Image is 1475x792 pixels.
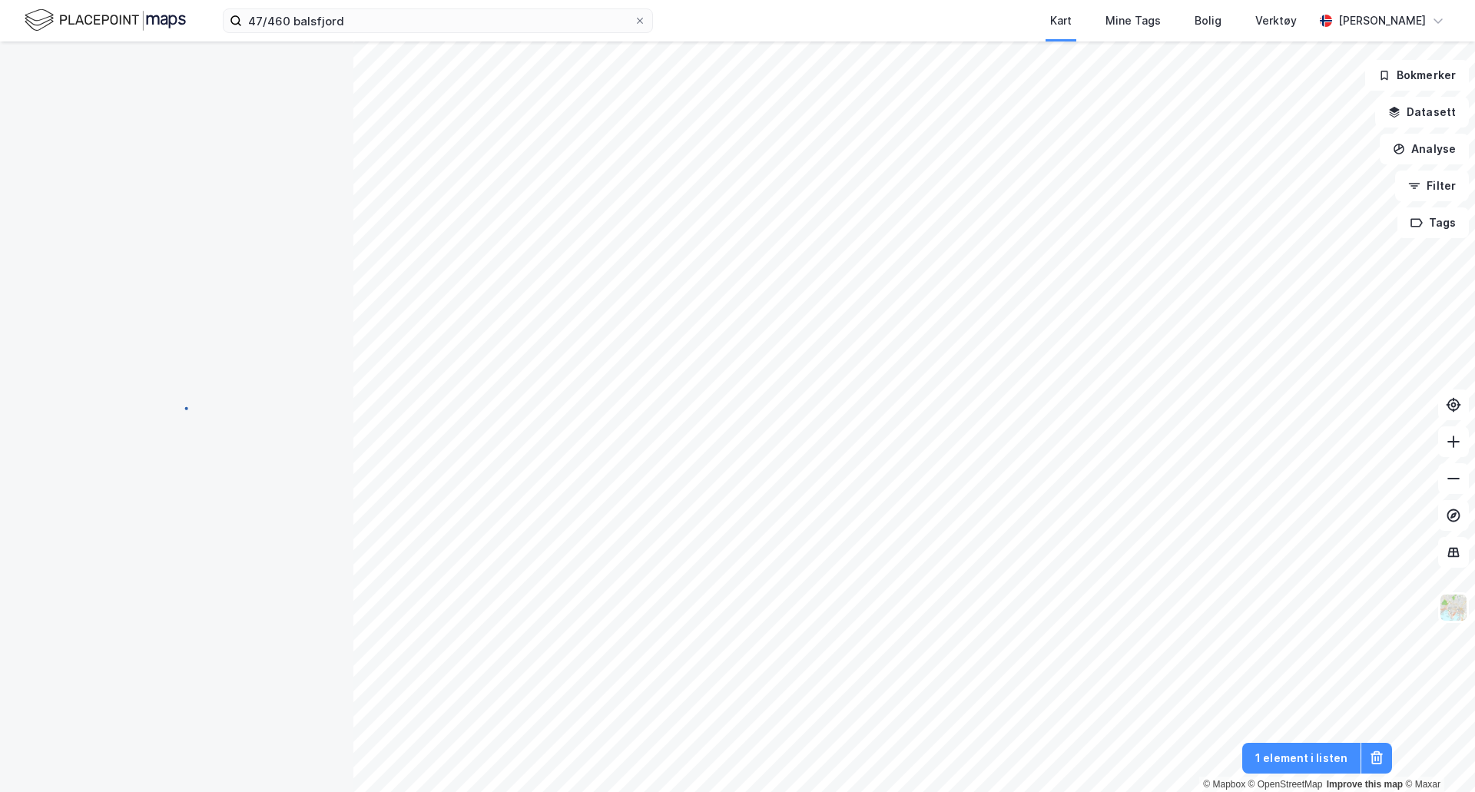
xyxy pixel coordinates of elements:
button: Filter [1395,171,1469,201]
div: [PERSON_NAME] [1338,12,1426,30]
div: Kart [1050,12,1072,30]
div: Kontrollprogram for chat [1398,718,1475,792]
button: Tags [1397,207,1469,238]
img: spinner.a6d8c91a73a9ac5275cf975e30b51cfb.svg [164,396,189,420]
button: Bokmerker [1365,60,1469,91]
img: logo.f888ab2527a4732fd821a326f86c7f29.svg [25,7,186,34]
div: Mine Tags [1105,12,1161,30]
a: Mapbox [1203,779,1245,790]
a: OpenStreetMap [1248,779,1323,790]
div: Verktøy [1255,12,1297,30]
button: Datasett [1375,97,1469,128]
button: 1 element i listen [1242,743,1361,774]
input: Søk på adresse, matrikkel, gårdeiere, leietakere eller personer [242,9,634,32]
img: Z [1439,593,1468,622]
div: Bolig [1195,12,1221,30]
iframe: Chat Widget [1398,718,1475,792]
button: Analyse [1380,134,1469,164]
a: Improve this map [1327,779,1403,790]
